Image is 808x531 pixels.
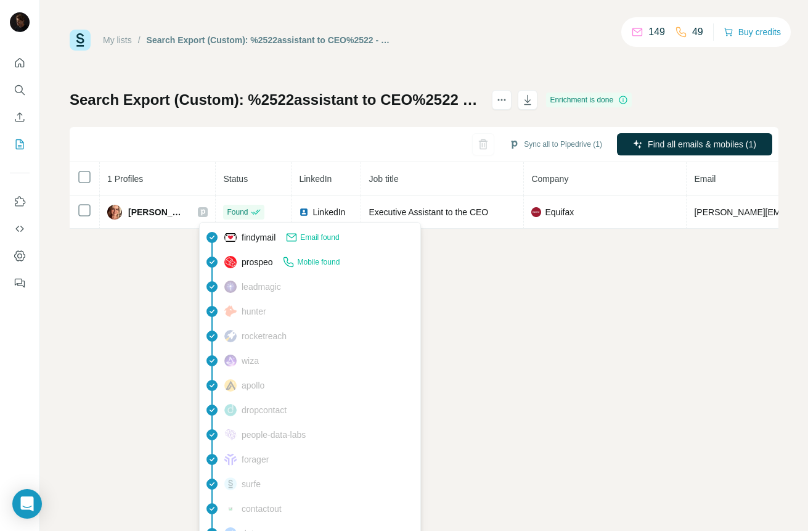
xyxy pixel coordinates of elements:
[224,281,237,293] img: provider leadmagic logo
[70,30,91,51] img: Surfe Logo
[242,231,275,244] span: findymail
[297,257,340,268] span: Mobile found
[224,429,237,440] img: provider people-data-labs logo
[33,72,43,81] img: tab_domain_overview_orange.svg
[70,90,481,110] h1: Search Export (Custom): %2522assistant to CEO%2522 - [DATE] 23:11
[47,73,110,81] div: Domain Overview
[242,355,259,367] span: wiza
[10,12,30,32] img: Avatar
[12,489,42,519] div: Open Intercom Messenger
[136,73,208,81] div: Keywords by Traffic
[546,93,632,107] div: Enrichment is done
[224,256,237,268] img: provider prospeo logo
[299,174,332,184] span: LinkedIn
[224,355,237,367] img: provider wiza logo
[224,453,237,466] img: provider forager logo
[10,245,30,267] button: Dashboard
[20,20,30,30] img: logo_orange.svg
[242,478,261,490] span: surfe
[299,207,309,217] img: LinkedIn logo
[224,330,237,342] img: provider rocketreach logo
[242,256,273,268] span: prospeo
[32,32,136,42] div: Domain: [DOMAIN_NAME]
[724,23,781,41] button: Buy credits
[242,305,266,318] span: hunter
[369,174,398,184] span: Job title
[242,379,264,392] span: apollo
[20,32,30,42] img: website_grey.svg
[35,20,60,30] div: v 4.0.25
[147,34,391,46] div: Search Export (Custom): %2522assistant to CEO%2522 - [DATE] 23:11
[223,174,248,184] span: Status
[648,25,665,39] p: 149
[312,206,345,218] span: LinkedIn
[500,135,611,154] button: Sync all to Pipedrive (1)
[10,133,30,155] button: My lists
[242,330,287,342] span: rocketreach
[224,305,237,316] img: provider hunter logo
[10,218,30,240] button: Use Surfe API
[224,477,237,490] img: provider surfe logo
[694,174,716,184] span: Email
[300,232,339,243] span: Email found
[692,25,703,39] p: 49
[10,191,30,213] button: Use Surfe on LinkedIn
[138,34,141,46] li: /
[224,231,237,244] img: provider findymail logo
[617,133,772,155] button: Find all emails & mobiles (1)
[224,404,237,416] img: provider dropcontact logo
[10,272,30,294] button: Feedback
[123,72,133,81] img: tab_keywords_by_traffic_grey.svg
[10,52,30,74] button: Quick start
[107,205,122,220] img: Avatar
[242,281,281,293] span: leadmagic
[492,90,512,110] button: actions
[227,207,248,218] span: Found
[531,174,568,184] span: Company
[648,138,756,150] span: Find all emails & mobiles (1)
[107,174,143,184] span: 1 Profiles
[545,206,574,218] span: Equifax
[103,35,132,45] a: My lists
[242,404,287,416] span: dropcontact
[10,79,30,101] button: Search
[128,206,186,218] span: [PERSON_NAME]
[10,106,30,128] button: Enrich CSV
[531,207,541,217] img: company-logo
[224,379,237,392] img: provider apollo logo
[242,453,269,466] span: forager
[369,207,488,217] span: Executive Assistant to the CEO
[224,506,237,512] img: provider contactout logo
[242,429,306,441] span: people-data-labs
[242,503,282,515] span: contactout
